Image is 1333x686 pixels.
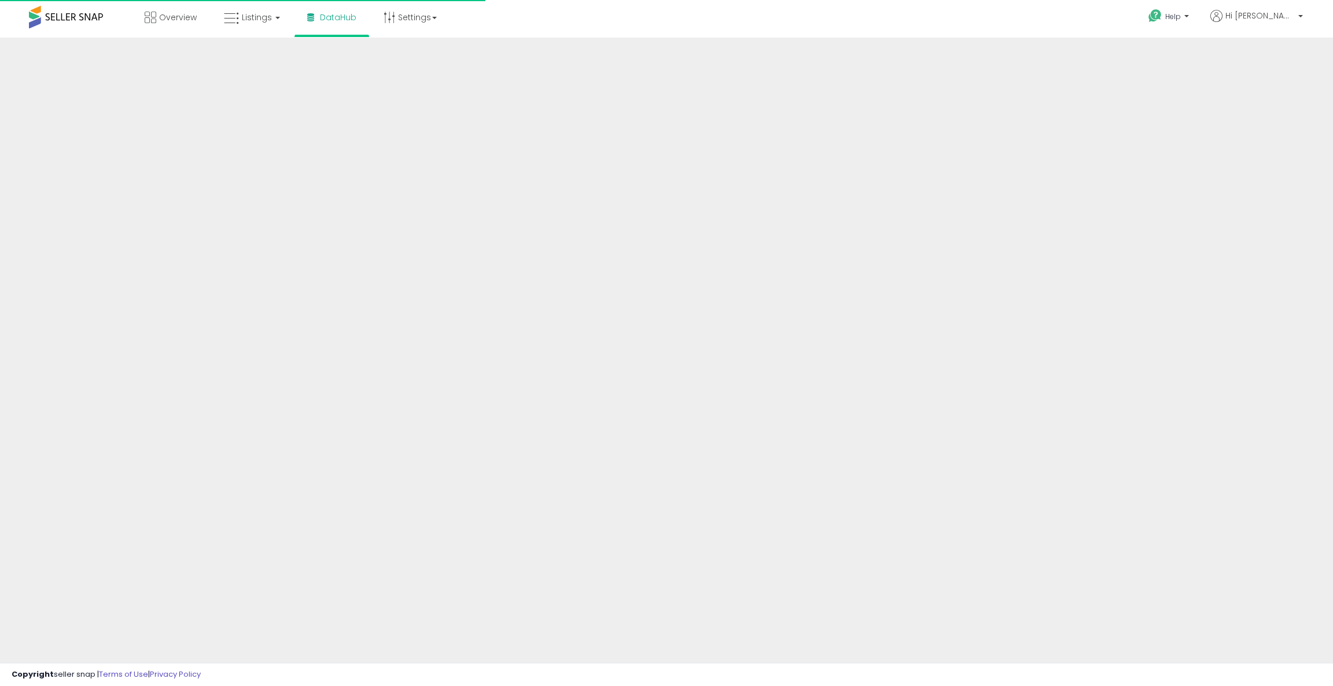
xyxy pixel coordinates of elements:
span: Hi [PERSON_NAME] [1225,10,1295,21]
span: Overview [159,12,197,23]
i: Get Help [1148,9,1162,23]
span: Listings [242,12,272,23]
span: Help [1165,12,1181,21]
a: Hi [PERSON_NAME] [1210,10,1303,36]
span: DataHub [320,12,356,23]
